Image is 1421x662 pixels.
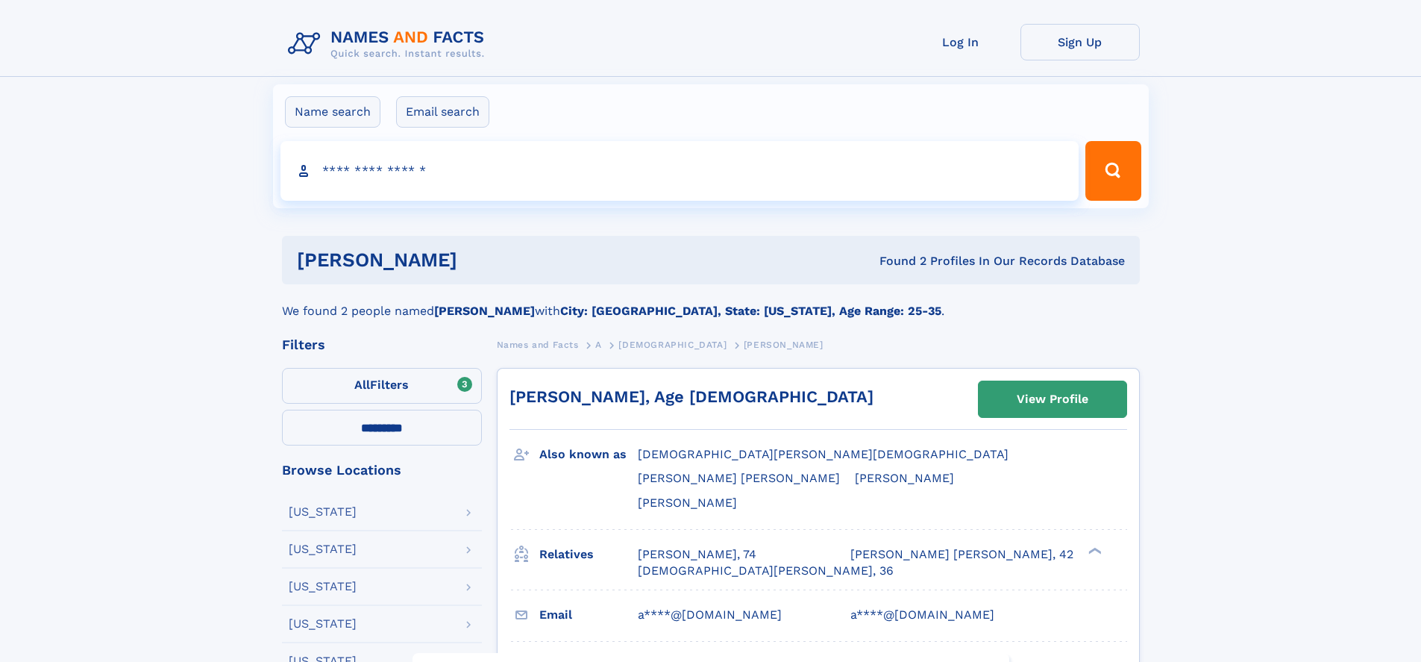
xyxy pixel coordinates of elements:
span: [PERSON_NAME] [744,340,824,350]
span: All [354,378,370,392]
span: [PERSON_NAME] [PERSON_NAME] [638,471,840,485]
a: Sign Up [1020,24,1140,60]
input: search input [280,141,1079,201]
div: Browse Locations [282,463,482,477]
div: Found 2 Profiles In Our Records Database [668,253,1125,269]
div: [US_STATE] [289,581,357,593]
label: Name search [285,96,380,128]
div: We found 2 people named with . [282,284,1140,320]
a: [PERSON_NAME] [PERSON_NAME], 42 [850,546,1073,563]
a: Names and Facts [497,335,579,354]
a: [PERSON_NAME], 74 [638,546,756,563]
h1: [PERSON_NAME] [297,251,668,269]
label: Filters [282,368,482,404]
span: [DEMOGRAPHIC_DATA][PERSON_NAME][DEMOGRAPHIC_DATA] [638,447,1008,461]
button: Search Button [1085,141,1141,201]
a: View Profile [979,381,1126,417]
a: [DEMOGRAPHIC_DATA][PERSON_NAME], 36 [638,563,894,579]
div: [US_STATE] [289,543,357,555]
a: Log In [901,24,1020,60]
span: A [595,340,602,350]
div: [US_STATE] [289,618,357,630]
a: [PERSON_NAME], Age [DEMOGRAPHIC_DATA] [509,387,873,406]
div: ❯ [1085,546,1102,555]
span: [DEMOGRAPHIC_DATA] [618,340,727,350]
img: Logo Names and Facts [282,24,497,64]
b: [PERSON_NAME] [434,304,535,318]
h3: Email [539,602,638,628]
div: Filters [282,338,482,352]
h3: Relatives [539,542,638,567]
span: [PERSON_NAME] [638,496,737,510]
a: [DEMOGRAPHIC_DATA] [618,335,727,354]
span: [PERSON_NAME] [855,471,954,485]
b: City: [GEOGRAPHIC_DATA], State: [US_STATE], Age Range: 25-35 [560,304,941,318]
a: A [595,335,602,354]
div: View Profile [1017,382,1088,416]
label: Email search [396,96,489,128]
div: [US_STATE] [289,506,357,518]
h3: Also known as [539,442,638,467]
